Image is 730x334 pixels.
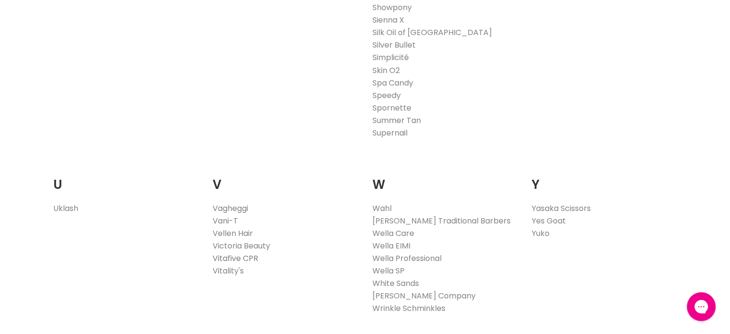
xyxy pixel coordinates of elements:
a: Vitality's [213,265,244,276]
a: Speedy [372,89,401,100]
a: Wella EIMI [372,240,410,251]
a: Vitafive CPR [213,252,258,263]
a: Simplicité [372,52,409,63]
a: Wella SP [372,265,405,276]
a: Skin O2 [372,64,400,75]
a: Silver Bullet [372,39,416,50]
a: Spa Candy [372,77,413,88]
h2: W [372,162,518,194]
a: [PERSON_NAME] Traditional Barbers [372,215,511,226]
a: Victoria Beauty [213,240,270,251]
a: Wrinkle Schminkles [372,302,445,313]
h2: Y [532,162,677,194]
a: Wella Care [372,227,414,238]
h2: V [213,162,358,194]
a: Vellen Hair [213,227,253,238]
a: Wella Professional [372,252,442,263]
a: Showpony [372,2,412,13]
a: Spornette [372,102,411,113]
a: Vani-T [213,215,238,226]
a: Wahl [372,202,392,213]
a: Silk Oil of [GEOGRAPHIC_DATA] [372,27,492,38]
a: Vagheggi [213,202,248,213]
a: Summer Tan [372,114,421,125]
a: [PERSON_NAME] Company [372,290,476,301]
h2: U [53,162,199,194]
a: Uklash [53,202,78,213]
a: Yuko [532,227,550,238]
a: Supernail [372,127,407,138]
a: Yes Goat [532,215,566,226]
iframe: Gorgias live chat messenger [682,289,720,324]
a: Sienna X [372,14,404,25]
a: Yasaka Scissors [532,202,591,213]
a: White Sands [372,277,419,288]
